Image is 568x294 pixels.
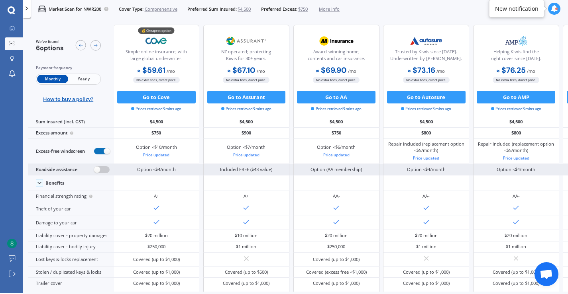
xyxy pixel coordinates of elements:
[407,166,446,173] div: Option <$4/month
[311,106,361,112] span: Prices retrieved 3 mins ago
[473,116,559,127] div: $4,500
[383,116,469,127] div: $4,500
[257,68,265,74] span: / mo
[317,144,356,158] div: Option <$6/month
[136,33,178,49] img: Cove.webp
[473,128,559,139] div: $800
[317,152,356,158] div: Price updated
[299,49,373,64] div: Award-winning home, contents and car insurance.
[403,77,450,83] span: No extra fees, direct price.
[479,49,554,64] div: Helping Kiwis find the right cover since [DATE].
[28,278,114,289] div: Trailer cover
[37,75,68,83] span: Monthly
[28,164,114,175] div: Roadside assistance
[306,269,367,275] div: Covered (excess free <$1,000)
[113,128,199,139] div: $750
[403,280,450,286] div: Covered (up to $1,000)
[138,27,175,34] div: 💰 Cheapest option
[136,152,177,158] div: Price updated
[389,49,464,64] div: Trusted by Kiwis since [DATE]. Underwritten by [PERSON_NAME].
[348,68,356,74] span: / mo
[495,33,537,49] img: AMP.webp
[293,128,379,139] div: $750
[297,91,375,103] button: Go to AA
[244,193,249,199] div: A+
[408,65,435,75] b: $73.16
[68,75,99,83] span: Yearly
[225,269,268,275] div: Covered (up to $500)
[117,91,196,103] button: Go to Cove
[495,5,539,13] div: New notification
[333,193,340,199] div: AA-
[311,166,362,173] div: Option (AA membership)
[228,65,256,75] b: $67.10
[491,106,541,112] span: Prices retrieved 3 mins ago
[223,280,269,286] div: Covered (up to $1,000)
[223,77,269,83] span: No extra fees, direct price.
[493,77,539,83] span: No extra fees, direct price.
[225,33,267,49] img: Assurant.png
[298,6,308,12] span: $750
[415,232,438,239] div: $20 million
[236,243,256,250] div: $1 million
[497,65,526,75] b: $76.25
[506,243,526,250] div: $1 million
[535,262,558,286] div: Open chat
[478,155,554,162] div: Price updated
[133,77,180,83] span: No extra fees, direct price.
[133,269,180,275] div: Covered (up to $1,000)
[497,166,535,173] div: Option <$4/month
[436,68,445,74] span: / mo
[119,49,194,64] div: Simple online insurance, with large global underwriter.
[493,280,539,286] div: Covered (up to $1,000)
[227,144,265,158] div: Option <$7/month
[416,243,436,250] div: $1 million
[423,193,430,199] div: AA-
[477,91,555,103] button: Go to AMP
[387,91,466,103] button: Go to Autosure
[207,91,286,103] button: Go to Assurant
[137,166,176,173] div: Option <$4/month
[28,116,114,127] div: Sum insured (incl. GST)
[167,68,175,74] span: / mo
[203,116,289,127] div: $4,500
[28,267,114,278] div: Stolen / duplicated keys & locks
[28,128,114,139] div: Excess amount
[145,232,168,239] div: $20 million
[403,269,450,275] div: Covered (up to $1,000)
[527,68,535,74] span: / mo
[383,128,469,139] div: $800
[325,232,348,239] div: $20 million
[28,216,114,230] div: Damage to your car
[388,155,464,162] div: Price updated
[49,6,101,12] p: Market Scan for NWR200
[28,191,114,202] div: Financial strength rating
[235,232,257,239] div: $10 million
[316,65,347,75] b: $69.90
[319,6,340,12] span: More info
[36,39,64,45] span: We've found
[261,6,297,12] span: Preferred Excess:
[315,33,358,49] img: AA.webp
[147,243,165,250] div: $250,000
[113,116,199,127] div: $4,500
[28,230,114,241] div: Liability cover - property damages
[154,193,159,199] div: A+
[388,141,464,161] div: Repair included (replacement option <$5/month)
[131,106,181,112] span: Prices retrieved 3 mins ago
[38,5,46,13] img: car.f15378c7a67c060ca3f3.svg
[513,193,520,199] div: AA-
[405,33,447,49] img: Autosure.webp
[136,144,177,158] div: Option <$10/month
[138,65,165,75] b: $59.61
[7,239,17,248] img: ACg8ocJ9GGfhutr99F6kLXvSoaDR3LtL0mgipzfTBEtQIMsckEwThQ=s96-c
[133,256,180,263] div: Covered (up to $1,000)
[238,6,251,12] span: $4,500
[313,256,360,263] div: Covered (up to $1,000)
[28,202,114,216] div: Theft of your car
[401,106,451,112] span: Prices retrieved 3 mins ago
[227,152,265,158] div: Price updated
[327,243,345,250] div: $250,000
[145,6,177,12] span: Comprehensive
[313,77,360,83] span: No extra fees, direct price.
